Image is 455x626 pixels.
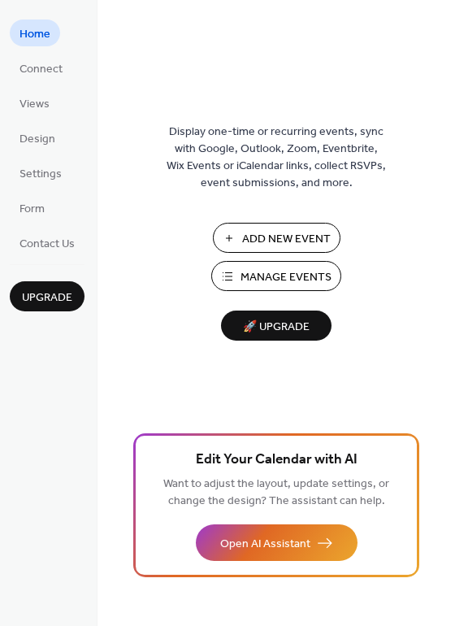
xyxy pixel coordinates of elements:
[10,229,84,256] a: Contact Us
[10,281,84,311] button: Upgrade
[19,61,63,78] span: Connect
[19,96,50,113] span: Views
[213,223,340,253] button: Add New Event
[220,536,310,553] span: Open AI Assistant
[196,524,357,561] button: Open AI Assistant
[10,124,65,151] a: Design
[242,231,331,248] span: Add New Event
[19,166,62,183] span: Settings
[19,131,55,148] span: Design
[240,269,331,286] span: Manage Events
[10,159,71,186] a: Settings
[196,449,357,472] span: Edit Your Calendar with AI
[221,311,331,341] button: 🚀 Upgrade
[10,89,59,116] a: Views
[19,236,75,253] span: Contact Us
[19,201,45,218] span: Form
[22,289,72,306] span: Upgrade
[211,261,341,291] button: Manage Events
[10,20,60,46] a: Home
[167,124,386,192] span: Display one-time or recurring events, sync with Google, Outlook, Zoom, Eventbrite, Wix Events or ...
[10,54,72,81] a: Connect
[163,473,389,512] span: Want to adjust the layout, update settings, or change the design? The assistant can help.
[19,26,50,43] span: Home
[10,194,54,221] a: Form
[231,316,322,338] span: 🚀 Upgrade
